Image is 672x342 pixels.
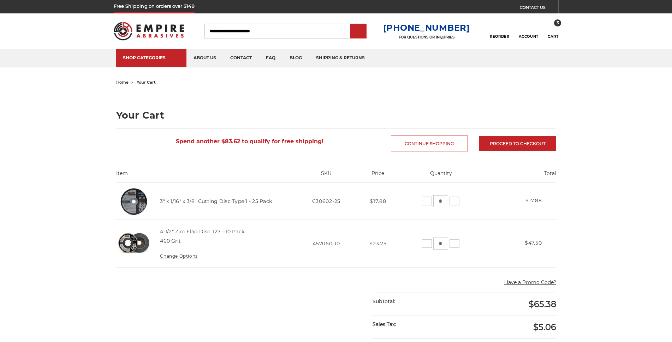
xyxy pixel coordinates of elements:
[160,253,197,259] a: Change Options
[490,23,509,38] a: Reorder
[186,49,223,67] a: about us
[391,136,468,151] a: Continue Shopping
[283,49,309,67] a: blog
[309,49,372,67] a: shipping & returns
[504,279,556,286] button: Have a Promo Code?
[160,198,272,204] a: 3" x 1/16" x 3/8" Cutting Disc Type 1 - 25 Pack
[433,238,448,250] input: 4-1/2" Zirc Flap Disc T27 - 10 Pack Quantity:
[520,4,558,13] a: CONTACT US
[176,138,323,145] span: Spend another $83.62 to qualify for free shipping!
[160,238,181,245] dd: #60 Grit
[294,170,358,182] th: SKU
[383,35,470,40] p: FOR QUESTIONS OR INQUIRIES
[554,19,561,26] span: 3
[358,170,397,182] th: Price
[433,195,448,207] input: 3" x 1/16" x 3/8" Cutting Disc Type 1 - 25 Pack Quantity:
[485,170,556,182] th: Total
[479,136,556,151] a: Proceed to checkout
[525,240,542,246] strong: $47.50
[160,228,244,235] a: 4-1/2" Zirc Flap Disc T27 - 10 Pack
[490,34,509,39] span: Reorder
[116,80,129,85] a: home
[114,17,184,45] img: Empire Abrasives
[116,226,151,261] img: 4-1/2" Zirc Flap Disc T27 - 10 Pack
[369,240,386,247] span: $23.75
[313,240,340,247] span: 457060-10
[519,34,539,39] span: Account
[223,49,259,67] a: contact
[116,184,151,219] img: 3" x 1/16" x 3/8" Cutting Disc
[123,55,179,60] div: SHOP CATEGORIES
[525,197,542,204] strong: $17.88
[351,24,365,38] input: Submit
[373,293,464,310] div: SubTotal:
[533,322,556,332] span: $5.06
[116,170,294,182] th: Item
[529,299,556,309] span: $65.38
[312,198,340,204] span: C30602-25
[370,198,386,204] span: $17.88
[548,34,558,39] span: Cart
[383,23,470,33] a: [PHONE_NUMBER]
[373,321,396,328] strong: Sales Tax:
[548,23,558,39] a: 3 Cart
[116,110,556,120] h1: Your Cart
[259,49,283,67] a: faq
[397,170,485,182] th: Quantity
[137,80,156,85] span: your cart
